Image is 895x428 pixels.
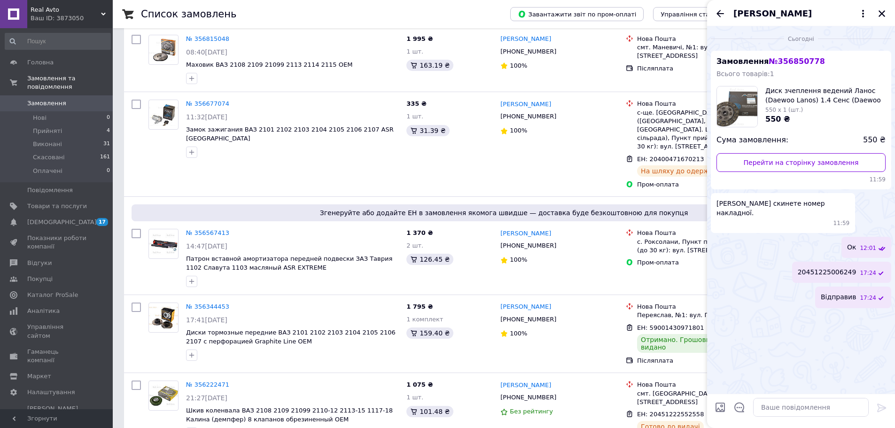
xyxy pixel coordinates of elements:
span: 1 795 ₴ [406,303,433,310]
div: Нова Пошта [637,303,769,311]
span: Налаштування [27,388,75,397]
div: 31.39 ₴ [406,125,449,136]
div: Нова Пошта [637,35,769,43]
a: Фото товару [148,303,179,333]
a: № 356222471 [186,381,229,388]
div: Пром-оплата [637,180,769,189]
a: Диски тормозные передние ВАЗ 2101 2102 2103 2104 2105 2106 2107 с перфорацией Graphite Line ОЕМ [186,329,396,345]
a: [PERSON_NAME] [500,381,551,390]
span: ЕН: 20451222552558 [637,411,704,418]
span: Замовлення [716,57,825,66]
span: 17:41[DATE] [186,316,227,324]
span: ЕН: 20400471670213 [637,156,704,163]
span: 1 комплект [406,316,443,323]
div: Нова Пошта [637,381,769,389]
a: Замок зажигания ВАЗ 2101 2102 2103 2104 2105 2106 2107 ASR [GEOGRAPHIC_DATA] [186,126,394,142]
div: [PHONE_NUMBER] [498,110,558,123]
button: [PERSON_NAME] [733,8,869,20]
span: 100% [510,256,527,263]
div: На шляху до одержувача [637,165,733,177]
button: Закрити [876,8,887,19]
a: Фото товару [148,35,179,65]
span: 335 ₴ [406,100,427,107]
span: [DEMOGRAPHIC_DATA] [27,218,97,226]
span: Сьогодні [784,35,818,43]
span: 14:47[DATE] [186,242,227,250]
div: с. Роксолани, Пункт приймання-видачі (до 30 кг): вул. [STREET_ADDRESS] [637,238,769,255]
span: Каталог ProSale [27,291,78,299]
span: 1 шт. [406,48,423,55]
span: Ок [847,242,856,252]
span: Маховик ВАЗ 2108 2109 21099 2113 2114 2115 ОЕМ [186,61,352,68]
div: Нова Пошта [637,100,769,108]
div: Післяплата [637,357,769,365]
div: смт. [GEOGRAPHIC_DATA], №1: вул. [STREET_ADDRESS] [637,389,769,406]
span: 12:01 12.08.2025 [860,244,876,252]
span: Всього товарів: 1 [716,70,774,78]
h1: Список замовлень [141,8,236,20]
span: Виконані [33,140,62,148]
span: 100% [510,127,527,134]
a: Перейти на сторінку замовлення [716,153,886,172]
span: 1 шт. [406,113,423,120]
img: Фото товару [149,104,178,126]
span: Гаманець компанії [27,348,87,365]
div: 12.08.2025 [711,34,891,43]
span: 2 шт. [406,242,423,249]
div: Отримано. Грошовий переказ видано [637,334,769,353]
span: Управління статусами [661,11,732,18]
a: Патрон вставной амортизатора передней подвески ЗАЗ Таврия 1102 Славута 1103 маcляный ASR EXTREME [186,255,392,271]
span: Аналітика [27,307,60,315]
span: 08:40[DATE] [186,48,227,56]
div: Післяплата [637,64,769,73]
a: № 356815048 [186,35,229,42]
a: [PERSON_NAME] [500,100,551,109]
a: Фото товару [148,381,179,411]
button: Завантажити звіт по пром-оплаті [510,7,644,21]
span: 1 995 ₴ [406,35,433,42]
button: Назад [715,8,726,19]
span: Товари та послуги [27,202,87,210]
div: [PHONE_NUMBER] [498,46,558,58]
span: 550 x 1 (шт.) [765,107,803,113]
div: [PHONE_NUMBER] [498,313,558,326]
div: Пром-оплата [637,258,769,267]
span: 17:24 12.08.2025 [860,269,876,277]
img: Фото товару [149,39,178,61]
span: Real Avto [31,6,101,14]
span: 17:24 12.08.2025 [860,294,876,302]
span: ЕН: 59001430971801 [637,324,704,331]
span: Нові [33,114,47,122]
span: 550 ₴ [765,115,790,124]
div: 101.48 ₴ [406,406,453,417]
div: Переяслав, №1: вул. Героїв Дніпра, 31 [637,311,769,319]
button: Відкрити шаблони відповідей [733,401,746,413]
span: [PERSON_NAME] [733,8,812,20]
span: 1 075 ₴ [406,381,433,388]
input: Пошук [5,33,111,50]
span: Повідомлення [27,186,73,195]
span: Завантажити звіт по пром-оплаті [518,10,636,18]
a: № 356344453 [186,303,229,310]
div: [PHONE_NUMBER] [498,391,558,404]
span: Прийняті [33,127,62,135]
a: № 356677074 [186,100,229,107]
img: Фото товару [149,233,178,255]
span: № 356850778 [769,57,825,66]
span: Диск зчеплення ведений Ланос (Daewoo Lanos) 1.4 Сенс (Daewoo Sens) 1.3 1102 Таврія 1103 Славута ASR [765,86,886,105]
span: Замовлення та повідомлення [27,74,113,91]
a: [PERSON_NAME] [500,229,551,238]
span: Скасовані [33,153,65,162]
div: 163.19 ₴ [406,60,453,71]
span: [PERSON_NAME] скинете номер накладної. [716,199,849,218]
button: Управління статусами [653,7,740,21]
span: Без рейтингу [510,408,553,415]
span: 17 [96,218,108,226]
div: [PHONE_NUMBER] [498,240,558,252]
div: 126.45 ₴ [406,254,453,265]
span: Управління сайтом [27,323,87,340]
div: смт. Маневичі, №1: вул. [STREET_ADDRESS] [637,43,769,60]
